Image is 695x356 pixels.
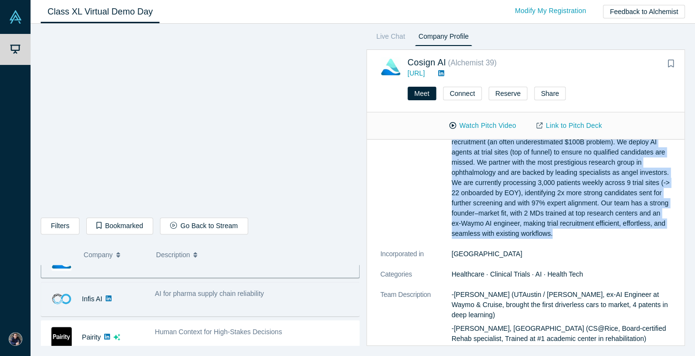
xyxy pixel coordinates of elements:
span: Human Context for High-Stakes Decisions [155,328,282,336]
span: Description [156,245,190,265]
a: Modify My Registration [505,2,596,19]
span: AI for pharma supply chain reliability [155,290,264,297]
p: Cosign AI helps life science companies save months in clinical trial recruitment (an often undere... [452,127,671,239]
span: Company [84,245,113,265]
a: Link to Pitch Deck [526,117,612,134]
button: Company [84,245,146,265]
img: Pairity's Logo [51,327,72,347]
a: Company Profile [415,31,472,46]
a: Live Chat [373,31,409,46]
button: Go Back to Stream [160,217,248,234]
img: Cosign AI's Logo [380,57,401,77]
iframe: MELURNA [41,31,359,210]
button: Bookmark [664,57,678,71]
button: Meet [408,87,436,100]
img: Daisuke Minamide's Account [9,332,22,346]
span: Healthcare · Clinical Trials · AI · Health Tech [452,270,583,278]
button: Watch Pitch Video [439,117,526,134]
button: Feedback to Alchemist [603,5,685,18]
small: ( Alchemist 39 ) [448,59,497,67]
a: Cosign AI [408,58,446,67]
a: [URL] [408,69,425,77]
dd: [GEOGRAPHIC_DATA] [452,249,671,259]
img: Alchemist Vault Logo [9,10,22,24]
p: -[PERSON_NAME] (UTAustin / [PERSON_NAME], ex-AI Engineer at Waymo & Cruise, brought the first dri... [452,290,671,320]
dt: Description [380,127,452,249]
button: Share [534,87,566,100]
a: Pairity [82,333,101,341]
dt: Incorporated in [380,249,452,269]
img: Infis AI's Logo [51,289,72,309]
svg: dsa ai sparkles [113,334,120,341]
button: Filters [41,217,79,234]
a: Infis AI [82,295,102,303]
a: Class XL Virtual Demo Day [41,0,159,23]
p: -[PERSON_NAME], [GEOGRAPHIC_DATA] (CS@Rice, Board-certified Rehab specialist, Trained at #1 acade... [452,324,671,344]
button: Description [156,245,353,265]
button: Connect [443,87,482,100]
dt: Categories [380,269,452,290]
button: Reserve [489,87,527,100]
button: Bookmarked [86,217,153,234]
